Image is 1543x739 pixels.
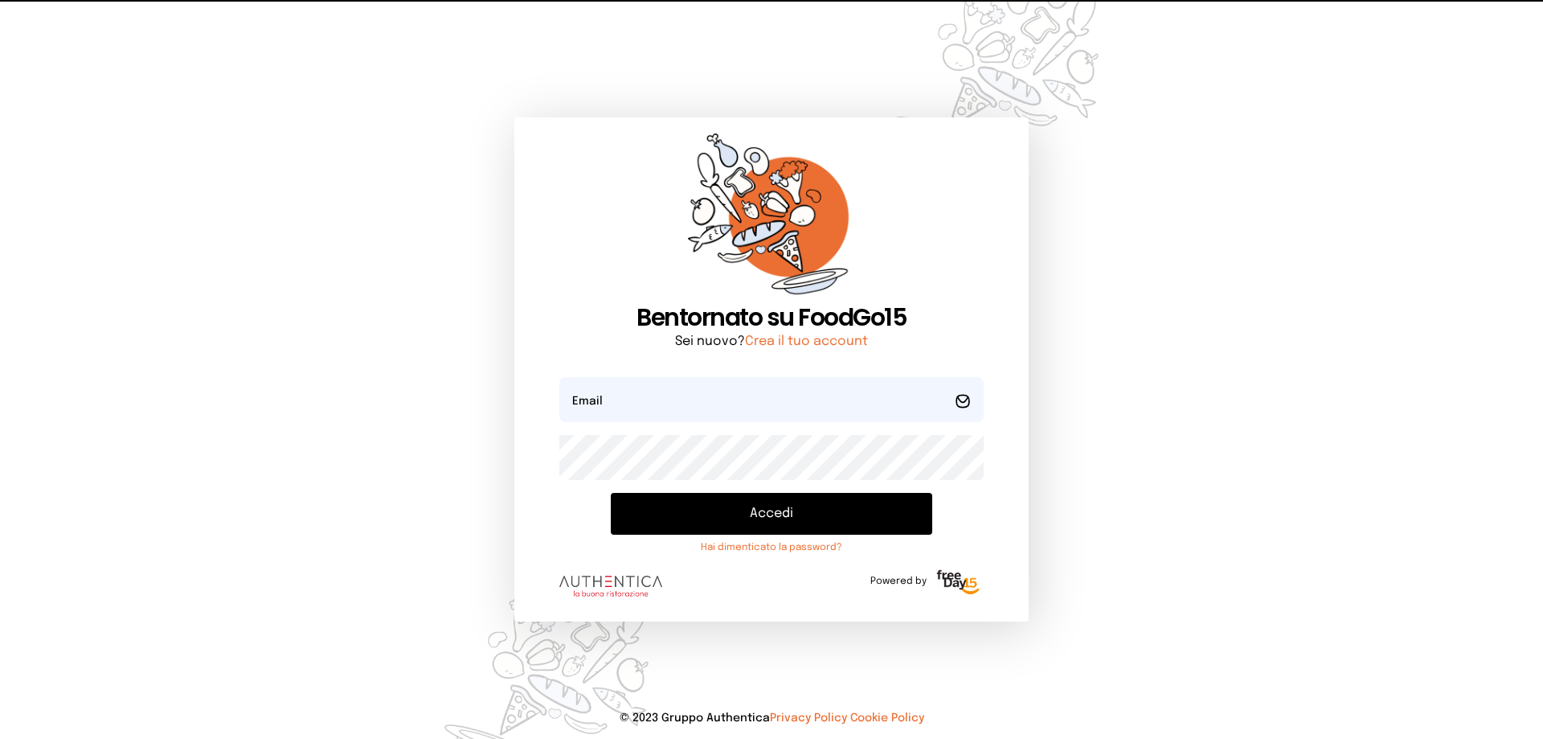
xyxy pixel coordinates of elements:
p: Sei nuovo? [559,332,984,351]
span: Powered by [870,575,927,588]
a: Privacy Policy [770,712,847,724]
p: © 2023 Gruppo Authentica [26,710,1517,726]
a: Hai dimenticato la password? [611,541,932,554]
img: logo-freeday.3e08031.png [933,567,984,599]
a: Crea il tuo account [745,335,868,348]
a: Cookie Policy [850,712,924,724]
img: logo.8f33a47.png [559,576,662,597]
button: Accedi [611,493,932,535]
h1: Bentornato su FoodGo15 [559,303,984,332]
img: sticker-orange.65babaf.png [688,133,855,303]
